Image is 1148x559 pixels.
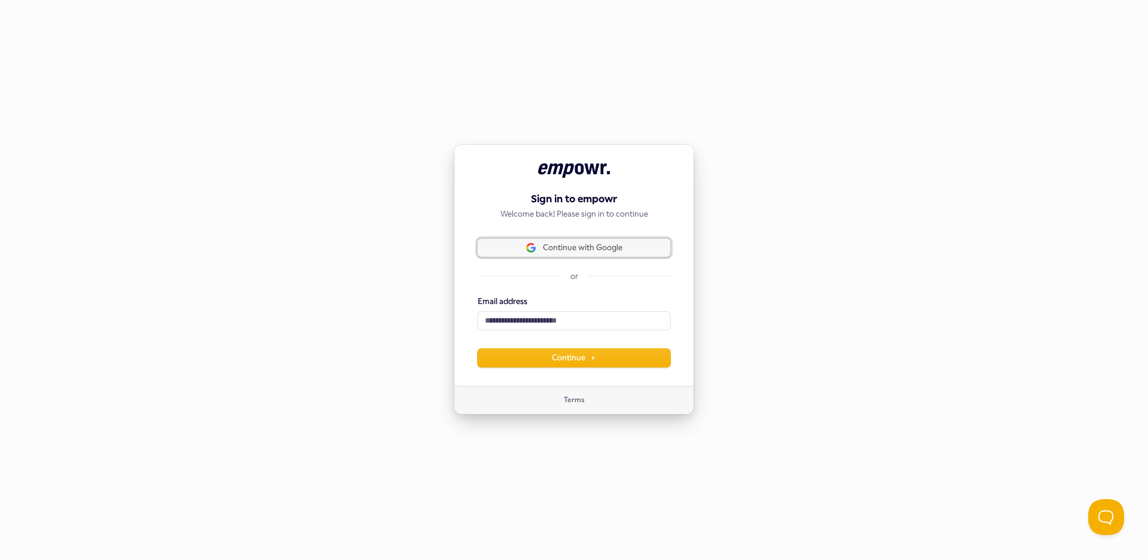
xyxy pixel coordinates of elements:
button: Continue [478,349,670,367]
p: or [570,271,578,282]
a: Terms [564,396,584,405]
iframe: Help Scout Beacon - Open [1088,499,1124,535]
p: Welcome back! Please sign in to continue [478,209,670,220]
img: empowr [538,163,610,178]
h1: Sign in to empowr [478,192,670,206]
button: Sign in with GoogleContinue with Google [478,239,670,257]
span: Continue with Google [543,242,622,253]
label: Email address [478,296,527,307]
span: Continue [552,353,596,363]
img: Sign in with Google [526,243,536,253]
